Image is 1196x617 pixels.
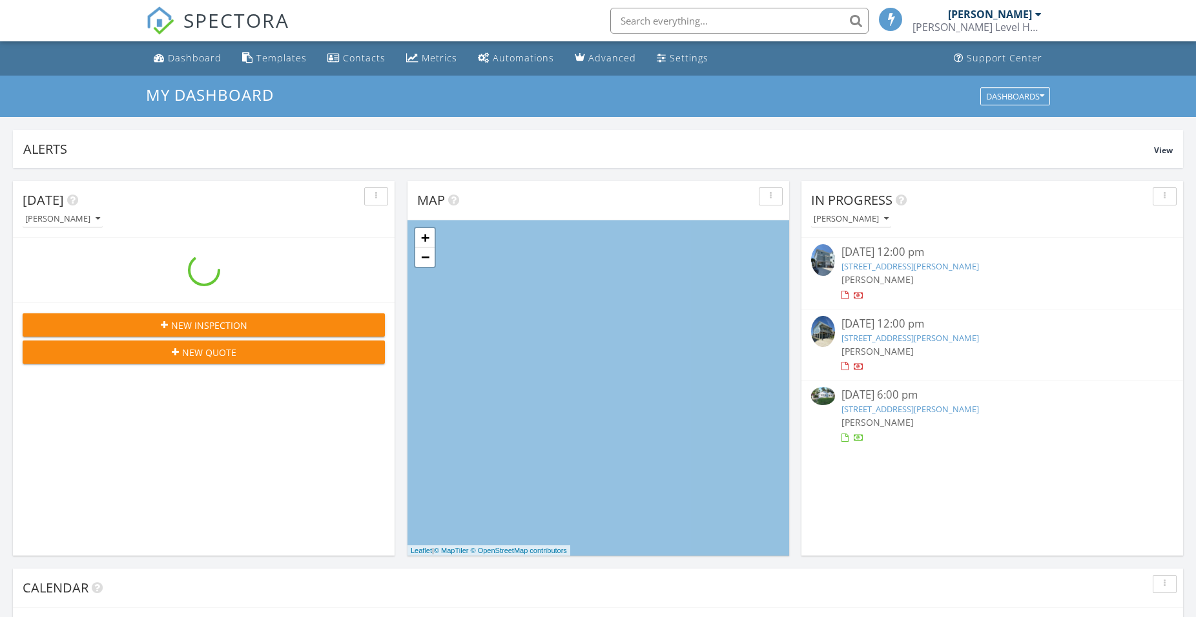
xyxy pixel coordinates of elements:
a: [STREET_ADDRESS][PERSON_NAME] [841,260,979,272]
div: [PERSON_NAME] [948,8,1032,21]
a: [STREET_ADDRESS][PERSON_NAME] [841,403,979,415]
div: Alerts [23,140,1154,158]
a: Zoom out [415,247,435,267]
a: Leaflet [411,547,432,554]
div: Settings [670,52,708,64]
span: [PERSON_NAME] [841,273,914,286]
div: [DATE] 12:00 pm [841,316,1144,332]
div: Advanced [588,52,636,64]
div: [PERSON_NAME] [25,214,100,224]
a: Automations (Basic) [473,47,559,70]
button: [PERSON_NAME] [811,211,891,228]
a: Metrics [401,47,462,70]
div: [PERSON_NAME] [814,214,889,224]
a: [DATE] 6:00 pm [STREET_ADDRESS][PERSON_NAME] [PERSON_NAME] [811,387,1173,444]
span: SPECTORA [183,6,289,34]
div: Automations [493,52,554,64]
input: Search everything... [610,8,869,34]
img: 9363221%2Fcover_photos%2FA378S30S9jLjubGprlkd%2Fsmall.9363221-1756222767351 [811,244,835,276]
a: SPECTORA [146,17,289,45]
img: 9374986%2Fcover_photos%2FDXnN2u08WEf8fG87yBSI%2Fsmall.9374986-1756342454949 [811,387,835,405]
span: My Dashboard [146,84,274,105]
div: Contacts [343,52,386,64]
a: [STREET_ADDRESS][PERSON_NAME] [841,332,979,344]
span: Calendar [23,579,88,596]
a: © MapTiler [434,547,469,554]
button: [PERSON_NAME] [23,211,103,228]
span: [PERSON_NAME] [841,416,914,428]
a: [DATE] 12:00 pm [STREET_ADDRESS][PERSON_NAME] [PERSON_NAME] [811,316,1173,373]
a: Dashboard [149,47,227,70]
div: [DATE] 6:00 pm [841,387,1144,403]
div: Templates [256,52,307,64]
button: New Quote [23,340,385,364]
a: Support Center [949,47,1047,70]
div: Dashboard [168,52,222,64]
div: Dashboards [986,92,1044,101]
button: New Inspection [23,313,385,337]
a: © OpenStreetMap contributors [471,547,567,554]
div: Seay Level Home Inspections, LLC [912,21,1042,34]
span: New Quote [182,346,236,359]
button: Dashboards [980,87,1050,105]
span: New Inspection [171,319,247,332]
span: [PERSON_NAME] [841,345,914,357]
span: View [1154,145,1173,156]
div: [DATE] 12:00 pm [841,244,1144,260]
a: Contacts [322,47,391,70]
span: [DATE] [23,191,64,209]
span: In Progress [811,191,892,209]
span: Map [417,191,445,209]
div: Metrics [422,52,457,64]
a: Advanced [570,47,641,70]
a: Templates [237,47,312,70]
a: Zoom in [415,228,435,247]
img: The Best Home Inspection Software - Spectora [146,6,174,35]
div: Support Center [967,52,1042,64]
a: Settings [652,47,714,70]
div: | [407,545,570,556]
img: 9363211%2Fcover_photos%2F3eDlRHQ1lP53gFwgYMEs%2Fsmall.9363211-1756221681338 [811,316,835,348]
a: [DATE] 12:00 pm [STREET_ADDRESS][PERSON_NAME] [PERSON_NAME] [811,244,1173,302]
